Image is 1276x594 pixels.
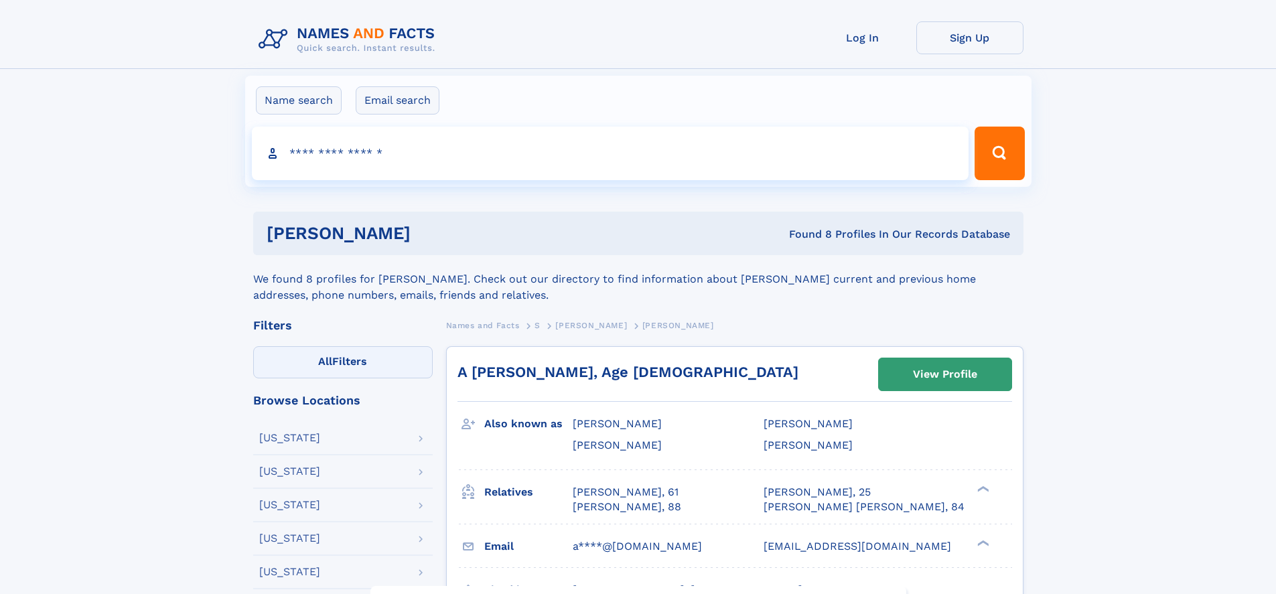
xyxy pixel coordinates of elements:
[764,439,853,451] span: [PERSON_NAME]
[356,86,439,115] label: Email search
[573,485,679,500] a: [PERSON_NAME], 61
[259,500,320,510] div: [US_STATE]
[913,359,977,390] div: View Profile
[484,481,573,504] h3: Relatives
[457,364,798,380] a: A [PERSON_NAME], Age [DEMOGRAPHIC_DATA]
[535,317,541,333] a: S
[446,317,520,333] a: Names and Facts
[642,321,714,330] span: [PERSON_NAME]
[484,413,573,435] h3: Also known as
[764,417,853,430] span: [PERSON_NAME]
[974,484,990,493] div: ❯
[916,21,1023,54] a: Sign Up
[253,346,433,378] label: Filters
[555,321,627,330] span: [PERSON_NAME]
[599,227,1010,242] div: Found 8 Profiles In Our Records Database
[879,358,1011,390] a: View Profile
[259,433,320,443] div: [US_STATE]
[259,533,320,544] div: [US_STATE]
[256,86,342,115] label: Name search
[253,21,446,58] img: Logo Names and Facts
[318,355,332,368] span: All
[484,535,573,558] h3: Email
[975,127,1024,180] button: Search Button
[259,567,320,577] div: [US_STATE]
[573,439,662,451] span: [PERSON_NAME]
[974,538,990,547] div: ❯
[253,319,433,331] div: Filters
[267,225,600,242] h1: [PERSON_NAME]
[809,21,916,54] a: Log In
[764,485,871,500] a: [PERSON_NAME], 25
[252,127,969,180] input: search input
[253,255,1023,303] div: We found 8 profiles for [PERSON_NAME]. Check out our directory to find information about [PERSON_...
[535,321,541,330] span: S
[764,540,951,552] span: [EMAIL_ADDRESS][DOMAIN_NAME]
[573,500,681,514] a: [PERSON_NAME], 88
[573,417,662,430] span: [PERSON_NAME]
[253,394,433,406] div: Browse Locations
[259,466,320,477] div: [US_STATE]
[764,500,965,514] a: [PERSON_NAME] [PERSON_NAME], 84
[555,317,627,333] a: [PERSON_NAME]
